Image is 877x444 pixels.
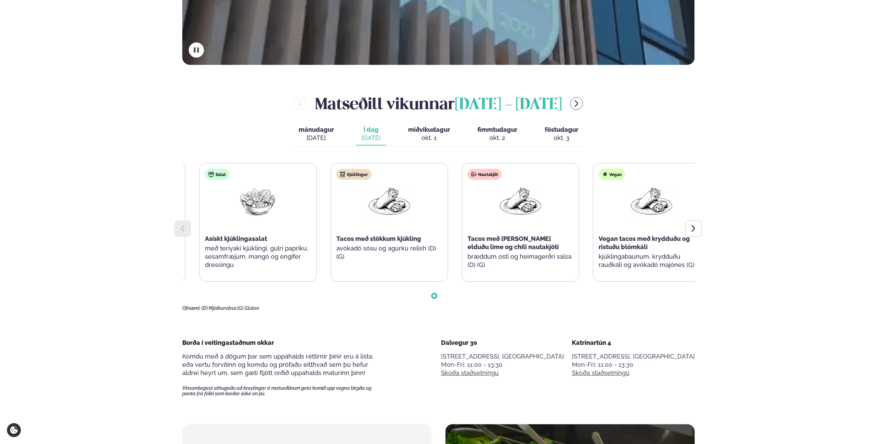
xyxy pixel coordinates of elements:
div: [DATE] [361,134,381,142]
div: Vegan [599,169,625,180]
a: Skoða staðsetningu [572,369,630,377]
span: Vinsamlegast athugaðu að breytingar á matseðlinum geta komið upp vegna birgða og panta frá fólki ... [182,385,383,396]
div: okt. 3 [545,134,578,142]
span: Tacos með [PERSON_NAME] elduðu lime og chili nautakjöti [468,235,559,250]
span: föstudagur [545,126,578,133]
p: [STREET_ADDRESS], [GEOGRAPHIC_DATA] [572,352,695,361]
img: Vegan.svg [602,172,608,177]
img: Wraps.png [498,185,542,217]
img: Wraps.png [367,185,411,217]
h2: Matseðill vikunnar [315,92,562,115]
div: Kjúklingur [336,169,371,180]
button: fimmtudagur okt. 2 [472,123,523,145]
span: Ofnæmi: [182,305,200,311]
a: Skoða staðsetningu [441,369,499,377]
div: Nautakjöt [468,169,501,180]
div: [DATE] [299,134,334,142]
div: Dalvegur 30 [441,339,564,347]
button: mánudagur [DATE] [293,123,339,145]
p: bræddum osti og heimagerðri salsa (D) (G) [468,253,573,269]
button: föstudagur okt. 3 [539,123,584,145]
span: fimmtudagur [477,126,517,133]
span: Tacos með stökkum kjúkling [336,235,421,242]
span: (D) Mjólkurvörur, [201,305,237,311]
span: Go to slide 1 [433,294,436,297]
p: með teriyaki kjúklingi, gulri papriku, sesamfræjum, mangó og engifer dressingu [205,244,311,269]
a: Cookie settings [7,423,21,437]
button: Í dag [DATE] [356,123,386,145]
p: kjúklingabaunum, krydduðu rauðkáli og avókadó majónes (G) [599,253,704,269]
p: avókadó sósu og agúrku relish (D) (G) [336,244,442,261]
button: miðvikudagur okt. 1 [403,123,455,145]
span: mánudagur [299,126,334,133]
div: Salat [205,169,229,180]
span: Go to slide 2 [441,294,444,297]
button: menu-btn-right [570,97,583,110]
div: Katrínartún 4 [572,339,695,347]
span: Komdu með á dögum þar sem uppáhalds réttirnir þínir eru á lista, eða vertu forvitinn og komdu og ... [182,353,373,376]
span: [DATE] - [DATE] [455,97,562,113]
span: Borða í veitingastaðnum okkar [182,339,274,346]
div: Mon-Fri: 11:00 - 13:30 [572,361,695,369]
img: beef.svg [471,172,476,177]
span: Í dag [361,126,381,134]
span: (G) Glúten [237,305,259,311]
img: chicken.svg [340,172,345,177]
span: Vegan tacos með krydduðu og ristuðu blómkáli [599,235,690,250]
div: okt. 1 [408,134,450,142]
img: Salad.png [236,185,280,217]
div: Mon-Fri: 11:00 - 13:30 [441,361,564,369]
span: miðvikudagur [408,126,450,133]
button: menu-btn-left [294,97,307,110]
p: [STREET_ADDRESS], [GEOGRAPHIC_DATA] [441,352,564,361]
span: Asískt kjúklingasalat [205,235,267,242]
div: okt. 2 [477,134,517,142]
img: salad.svg [208,172,214,177]
img: Wraps.png [630,185,673,217]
